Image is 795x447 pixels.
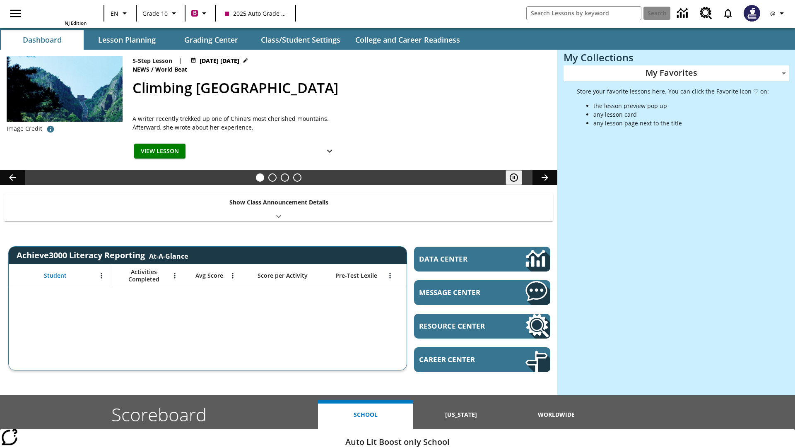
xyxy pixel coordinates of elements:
button: Open Menu [226,269,239,282]
button: Pause [506,170,522,185]
a: Data Center [414,247,550,272]
div: A writer recently trekked up one of China's most cherished mountains. Afterward, she wrote about ... [132,114,340,132]
span: 2025 Auto Grade 10 [225,9,286,18]
span: Resource Center [419,321,501,331]
span: NJ Edition [65,20,87,26]
span: World Beat [155,65,189,74]
li: any lesson card [593,110,769,119]
button: Boost Class color is violet red. Change class color [188,6,212,21]
button: Grading Center [170,30,253,50]
button: College and Career Readiness [349,30,467,50]
a: Message Center [414,280,550,305]
input: search field [527,7,641,20]
button: Open Menu [169,269,181,282]
span: Data Center [419,254,497,264]
span: EN [111,9,118,18]
button: Grade: Grade 10, Select a grade [139,6,182,21]
span: Grade 10 [142,9,168,18]
button: [US_STATE] [413,400,508,429]
p: Show Class Announcement Details [229,198,328,207]
button: Class/Student Settings [254,30,347,50]
span: [DATE] [DATE] [200,56,239,65]
button: Worldwide [509,400,604,429]
a: Resource Center, Will open in new tab [414,314,550,339]
button: Dashboard [1,30,84,50]
button: Slide 1 Climbing Mount Tai [256,173,264,182]
div: Home [33,2,87,26]
button: View Lesson [134,144,185,159]
button: Open Menu [95,269,108,282]
button: Lesson carousel, Next [532,170,557,185]
div: My Favorites [564,65,789,81]
span: Career Center [419,355,501,364]
span: Avg Score [195,272,223,279]
button: Slide 4 Career Lesson [293,173,301,182]
p: Store your favorite lessons here. You can click the Favorite icon ♡ on: [577,87,769,96]
div: Pause [506,170,530,185]
button: Lesson Planning [85,30,168,50]
span: Achieve3000 Literacy Reporting [17,250,188,261]
button: Slide 2 Defining Our Government's Purpose [268,173,277,182]
h3: My Collections [564,52,789,63]
a: Home [33,3,87,20]
button: Profile/Settings [765,6,792,21]
span: Pre-Test Lexile [335,272,377,279]
button: Slide 3 Pre-release lesson [281,173,289,182]
button: Select a new avatar [739,2,765,24]
a: Notifications [717,2,739,24]
span: Score per Activity [258,272,308,279]
span: Message Center [419,288,501,297]
button: Language: EN, Select a language [107,6,133,21]
button: Jul 22 - Jun 30 Choose Dates [189,56,250,65]
span: | [179,56,182,65]
img: Avatar [744,5,760,22]
button: Credit for photo and all related images: Public Domain/Charlie Fong [42,122,59,137]
p: Image Credit [7,125,42,133]
li: the lesson preview pop up [593,101,769,110]
a: Career Center [414,347,550,372]
span: News [132,65,151,74]
div: Show Class Announcement Details [4,193,553,221]
span: Student [44,272,67,279]
a: Data Center [672,2,695,25]
span: @ [770,9,776,18]
span: / [151,65,154,73]
img: 6000 stone steps to climb Mount Tai in Chinese countryside [7,56,123,122]
button: Show Details [321,144,338,159]
span: Activities Completed [116,268,171,283]
h2: Climbing Mount Tai [132,77,547,99]
span: B [193,8,197,18]
div: At-A-Glance [149,250,188,261]
button: Open Menu [384,269,396,282]
button: School [318,400,413,429]
a: Resource Center, Will open in new tab [695,2,717,24]
button: Open side menu [3,1,28,26]
li: any lesson page next to the title [593,119,769,127]
p: 5-Step Lesson [132,56,172,65]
